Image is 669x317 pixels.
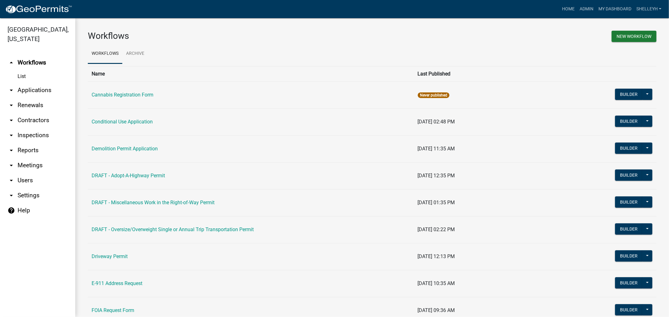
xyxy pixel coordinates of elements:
a: Workflows [88,44,122,64]
a: DRAFT - Oversize/Overweight Single or Annual Trip Transportation Permit [92,226,254,232]
button: Builder [615,304,643,315]
i: arrow_drop_down [8,86,15,94]
a: DRAFT - Adopt-A-Highway Permit [92,173,165,179]
i: arrow_drop_down [8,162,15,169]
a: Home [560,3,577,15]
span: [DATE] 12:13 PM [418,253,455,259]
a: Admin [577,3,596,15]
a: Cannabis Registration Form [92,92,153,98]
button: Builder [615,143,643,154]
a: Archive [122,44,148,64]
button: Builder [615,223,643,235]
span: [DATE] 10:35 AM [418,280,455,286]
a: FOIA Request Form [92,307,134,313]
button: Builder [615,116,643,127]
i: arrow_drop_down [8,132,15,139]
i: arrow_drop_down [8,101,15,109]
th: Name [88,66,414,81]
button: Builder [615,169,643,181]
span: [DATE] 11:35 AM [418,146,455,152]
a: Conditional Use Application [92,119,153,125]
a: DRAFT - Miscellaneous Work in the Right-of-Way Permit [92,200,215,205]
span: [DATE] 01:35 PM [418,200,455,205]
i: arrow_drop_down [8,177,15,184]
span: Never published [418,92,449,98]
a: shelleyh [634,3,664,15]
i: help [8,207,15,214]
button: Builder [615,250,643,262]
span: [DATE] 02:22 PM [418,226,455,232]
th: Last Published [414,66,569,81]
button: New Workflow [612,31,656,42]
span: [DATE] 09:36 AM [418,307,455,313]
a: E-911 Address Request [92,280,142,286]
a: My Dashboard [596,3,634,15]
a: Driveway Permit [92,253,128,259]
h3: Workflows [88,31,368,41]
span: [DATE] 12:35 PM [418,173,455,179]
button: Builder [615,89,643,100]
i: arrow_drop_down [8,117,15,124]
span: [DATE] 02:48 PM [418,119,455,125]
i: arrow_drop_up [8,59,15,66]
button: Builder [615,196,643,208]
button: Builder [615,277,643,288]
i: arrow_drop_down [8,147,15,154]
a: Demolition Permit Application [92,146,158,152]
i: arrow_drop_down [8,192,15,199]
